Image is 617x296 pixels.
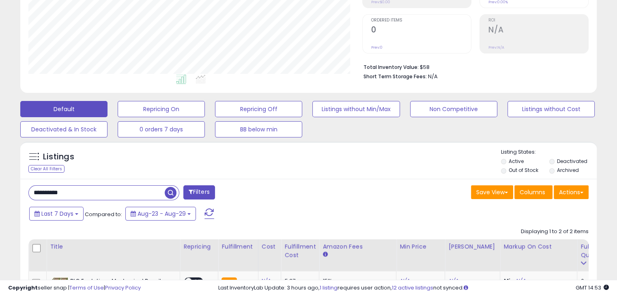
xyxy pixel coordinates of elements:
div: Min Price [400,242,441,251]
button: BB below min [215,121,302,137]
div: [PERSON_NAME] [448,242,497,251]
a: Terms of Use [69,284,104,292]
label: Deactivated [557,158,587,165]
button: Aug-23 - Aug-29 [125,207,196,221]
small: Amazon Fees. [322,251,327,258]
div: Fulfillment [221,242,254,251]
div: Fulfillment Cost [284,242,316,260]
small: Prev: 0 [371,45,383,50]
b: Total Inventory Value: [363,64,419,71]
b: Short Term Storage Fees: [363,73,427,80]
span: Last 7 Days [41,210,73,218]
span: 2025-09-6 14:53 GMT [576,284,609,292]
span: N/A [428,73,438,80]
button: Non Competitive [410,101,497,117]
div: Title [50,242,176,251]
small: Prev: N/A [488,45,504,50]
span: Aug-23 - Aug-29 [138,210,186,218]
li: $58 [363,62,583,71]
div: Clear All Filters [28,165,64,173]
div: seller snap | | [8,284,141,292]
div: Amazon Fees [322,242,393,251]
span: Compared to: [85,210,122,218]
h2: 0 [371,25,471,36]
button: Columns [514,185,553,199]
button: Listings without Min/Max [312,101,400,117]
a: 1 listing [320,284,338,292]
h2: N/A [488,25,588,36]
label: Active [509,158,524,165]
label: Archived [557,167,578,174]
h5: Listings [43,151,74,163]
button: Actions [554,185,589,199]
button: 0 orders 7 days [118,121,205,137]
button: Save View [471,185,513,199]
div: Displaying 1 to 2 of 2 items [521,228,589,236]
span: Columns [520,188,545,196]
span: ROI [488,18,588,23]
a: Privacy Policy [105,284,141,292]
div: Fulfillable Quantity [580,242,608,260]
div: Last InventoryLab Update: 3 hours ago, requires user action, not synced. [218,284,609,292]
div: Markup on Cost [503,242,574,251]
span: Ordered Items [371,18,471,23]
th: The percentage added to the cost of goods (COGS) that forms the calculator for Min & Max prices. [500,239,577,271]
button: Last 7 Days [29,207,84,221]
a: 12 active listings [392,284,433,292]
button: Deactivated & In Stock [20,121,107,137]
div: Repricing [183,242,215,251]
button: Listings without Cost [507,101,595,117]
button: Repricing Off [215,101,302,117]
div: Cost [262,242,278,251]
strong: Copyright [8,284,38,292]
button: Default [20,101,107,117]
button: Repricing On [118,101,205,117]
p: Listing States: [501,148,597,156]
button: Filters [183,185,215,199]
label: Out of Stock [509,167,538,174]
